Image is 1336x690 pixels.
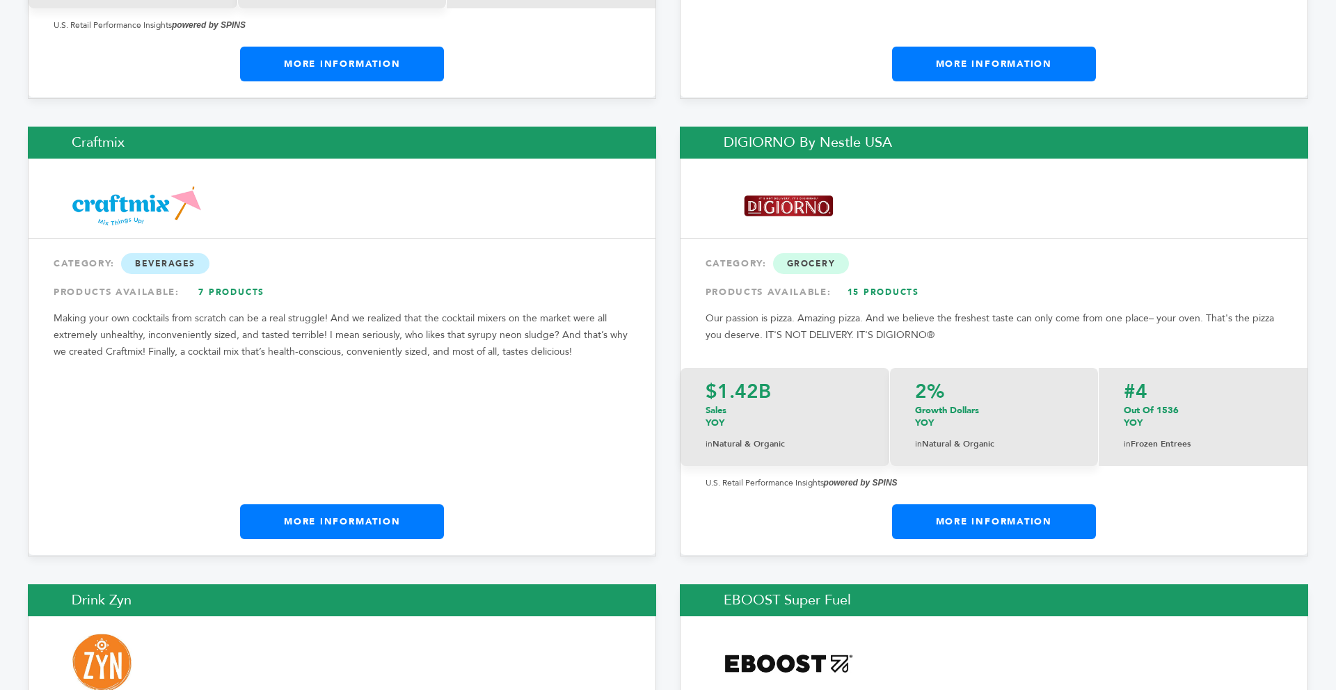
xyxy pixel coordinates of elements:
p: Growth Dollars [915,404,1073,429]
h2: DIGIORNO by Nestle USA [680,127,1308,159]
a: 7 Products [183,280,280,305]
span: YOY [915,417,934,429]
p: Frozen Entrees [1124,436,1282,452]
p: Natural & Organic [915,436,1073,452]
p: #4 [1124,382,1282,401]
span: in [706,438,713,449]
span: YOY [706,417,724,429]
p: 2% [915,382,1073,401]
img: DIGIORNO by Nestle USA [724,182,853,230]
span: in [1124,438,1131,449]
a: More Information [240,47,444,81]
div: PRODUCTS AVAILABLE: [54,280,630,305]
div: PRODUCTS AVAILABLE: [706,280,1282,305]
h2: Drink Zyn [28,584,656,616]
p: Sales [706,404,864,429]
p: Our passion is pizza. Amazing pizza. And we believe the freshest taste can only come from one pla... [706,310,1282,344]
div: CATEGORY: [706,251,1282,276]
p: U.S. Retail Performance Insights [706,474,1282,491]
a: More Information [892,47,1096,81]
strong: powered by SPINS [824,478,898,488]
span: in [915,438,922,449]
h2: EBOOST Super Fuel [680,584,1308,616]
p: $1.42B [706,382,864,401]
div: CATEGORY: [54,251,630,276]
span: Beverages [121,253,209,274]
a: 15 Products [834,280,932,305]
p: Natural & Organic [706,436,864,452]
p: U.S. Retail Performance Insights [54,17,630,33]
img: EBOOST Super Fuel [724,640,853,687]
p: Out of 1536 [1124,404,1282,429]
strong: powered by SPINS [172,20,246,30]
span: YOY [1124,417,1143,429]
a: More Information [240,504,444,539]
span: Grocery [773,253,850,274]
img: Craftmix [72,182,201,230]
h2: Craftmix [28,127,656,159]
a: More Information [892,504,1096,539]
p: Making your own cocktails from scratch can be a real struggle! And we realized that the cocktail ... [54,310,630,360]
